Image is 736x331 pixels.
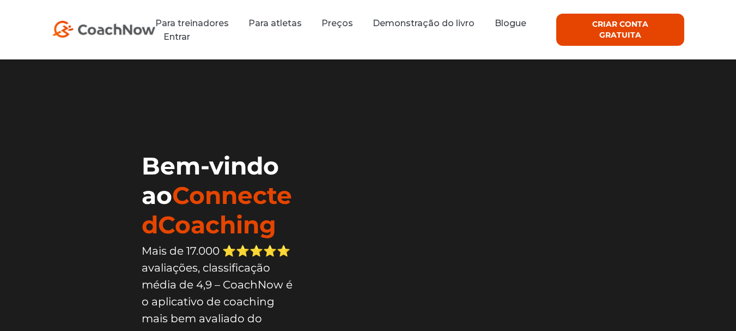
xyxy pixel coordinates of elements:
a: Entrar [163,32,190,42]
a: Blogue [495,18,526,28]
font: ConnectedCoaching [142,180,292,239]
a: CRIAR CONTA GRATUITA [556,14,684,46]
font: CRIAR CONTA GRATUITA [592,19,648,40]
font: Bem-vindo ao [142,151,279,210]
a: Para atletas [248,18,302,28]
a: Preços [321,18,353,28]
img: Logotipo do CoachNow [52,21,155,38]
a: Demonstração do livro [373,18,475,28]
a: Para treinadores [155,18,229,28]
